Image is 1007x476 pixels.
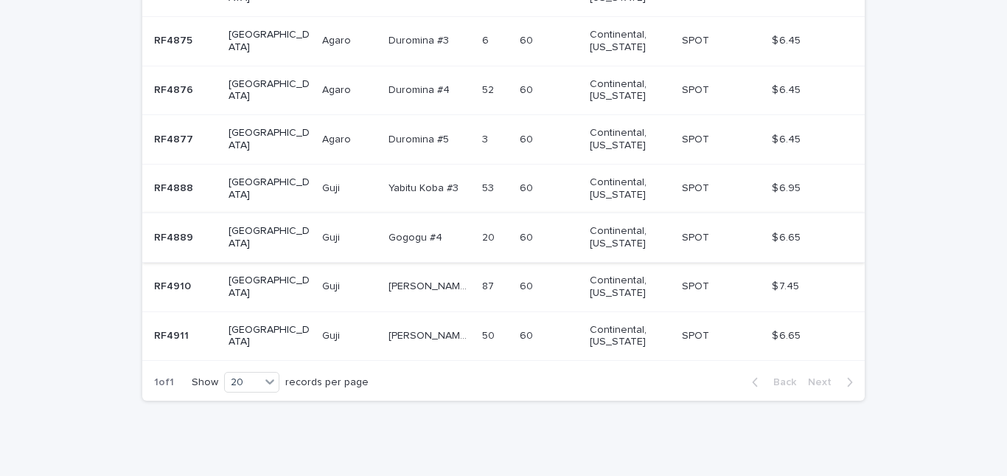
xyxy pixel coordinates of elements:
[520,81,536,97] p: 60
[388,327,473,342] p: Uraga Harsu Haro lot #3 Natural
[229,29,310,54] p: [GEOGRAPHIC_DATA]
[229,275,310,300] p: [GEOGRAPHIC_DATA]
[520,32,536,47] p: 60
[388,81,453,97] p: Duromina #4
[322,32,354,47] p: Agaro
[520,229,536,244] p: 60
[802,376,865,389] button: Next
[482,327,498,342] p: 50
[142,311,865,361] tr: RF4911RF4911 [GEOGRAPHIC_DATA]GujiGuji [PERSON_NAME] Harsu [PERSON_NAME] lot #3 Natural[PERSON_NA...
[142,16,865,66] tr: RF4875RF4875 [GEOGRAPHIC_DATA]AgaroAgaro Duromina #3Duromina #3 66 6060 Continental, [US_STATE] S...
[682,327,712,342] p: SPOT
[482,131,491,146] p: 3
[142,213,865,263] tr: RF4889RF4889 [GEOGRAPHIC_DATA]GujiGuji Gogogu #4Gogogu #4 2020 6060 Continental, [US_STATE] SPOTS...
[772,81,804,97] p: $ 6.45
[322,81,354,97] p: Agaro
[285,376,369,389] p: records per page
[482,81,497,97] p: 52
[520,277,536,293] p: 60
[225,375,260,390] div: 20
[388,229,445,244] p: Gogogu #4
[322,229,343,244] p: Guji
[520,179,536,195] p: 60
[772,32,804,47] p: $ 6.45
[142,164,865,213] tr: RF4888RF4888 [GEOGRAPHIC_DATA]GujiGuji Yabitu Koba #3Yabitu Koba #3 5353 6060 Continental, [US_ST...
[772,327,804,342] p: $ 6.65
[772,229,804,244] p: $ 6.65
[154,277,194,293] p: RF4910
[229,78,310,103] p: [GEOGRAPHIC_DATA]
[388,131,452,146] p: Duromina #5
[322,327,343,342] p: Guji
[682,277,712,293] p: SPOT
[482,32,492,47] p: 6
[482,277,497,293] p: 87
[808,377,840,387] span: Next
[154,327,192,342] p: RF4911
[520,131,536,146] p: 60
[229,127,310,152] p: [GEOGRAPHIC_DATA]
[142,365,186,401] p: 1 of 1
[388,32,452,47] p: Duromina #3
[142,115,865,165] tr: RF4877RF4877 [GEOGRAPHIC_DATA]AgaroAgaro Duromina #5Duromina #5 33 6060 Continental, [US_STATE] S...
[154,32,195,47] p: RF4875
[154,229,196,244] p: RF4889
[682,179,712,195] p: SPOT
[229,176,310,201] p: [GEOGRAPHIC_DATA]
[520,327,536,342] p: 60
[772,179,804,195] p: $ 6.95
[772,277,802,293] p: $ 7.45
[388,277,473,293] p: Uraga Goro Muda lot #1 Natural
[229,324,310,349] p: [GEOGRAPHIC_DATA]
[322,179,343,195] p: Guji
[388,179,461,195] p: Yabitu Koba #3
[740,376,802,389] button: Back
[154,179,196,195] p: RF4888
[682,32,712,47] p: SPOT
[229,225,310,250] p: [GEOGRAPHIC_DATA]
[322,277,343,293] p: Guji
[764,377,796,387] span: Back
[154,131,196,146] p: RF4877
[682,81,712,97] p: SPOT
[322,131,354,146] p: Agaro
[772,131,804,146] p: $ 6.45
[142,66,865,115] tr: RF4876RF4876 [GEOGRAPHIC_DATA]AgaroAgaro Duromina #4Duromina #4 5252 6060 Continental, [US_STATE]...
[682,229,712,244] p: SPOT
[154,81,196,97] p: RF4876
[192,376,218,389] p: Show
[482,229,498,244] p: 20
[142,262,865,311] tr: RF4910RF4910 [GEOGRAPHIC_DATA]GujiGuji [PERSON_NAME] Muda lot #1 Natural[PERSON_NAME] Muda lot #1...
[482,179,497,195] p: 53
[682,131,712,146] p: SPOT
